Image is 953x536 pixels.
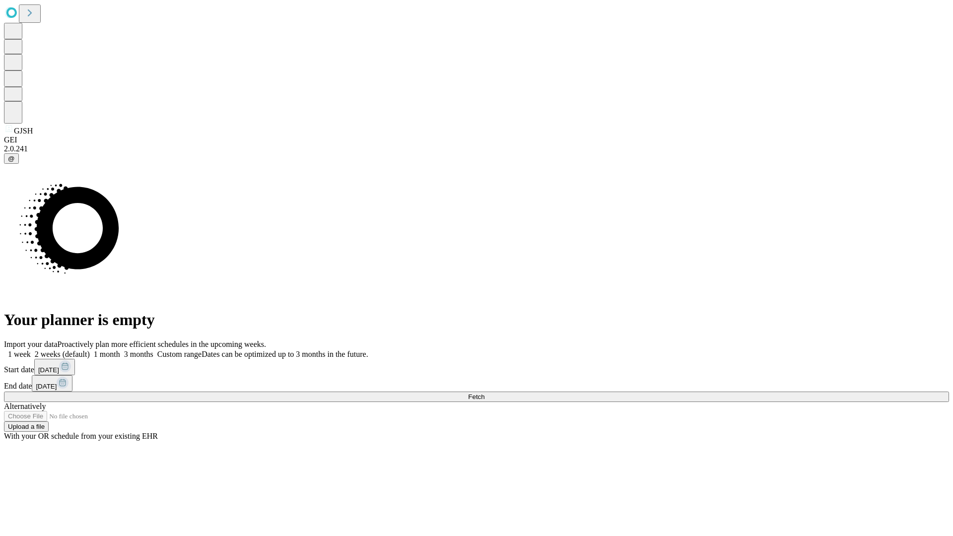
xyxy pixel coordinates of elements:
span: [DATE] [36,383,57,390]
span: 3 months [124,350,153,358]
button: [DATE] [34,359,75,375]
span: Fetch [468,393,484,401]
span: 1 month [94,350,120,358]
span: Proactively plan more efficient schedules in the upcoming weeks. [58,340,266,348]
span: Dates can be optimized up to 3 months in the future. [202,350,368,358]
div: GEI [4,135,949,144]
div: End date [4,375,949,392]
button: [DATE] [32,375,72,392]
div: Start date [4,359,949,375]
span: [DATE] [38,366,59,374]
span: Alternatively [4,402,46,410]
span: Import your data [4,340,58,348]
span: 1 week [8,350,31,358]
div: 2.0.241 [4,144,949,153]
span: @ [8,155,15,162]
button: Upload a file [4,421,49,432]
span: 2 weeks (default) [35,350,90,358]
h1: Your planner is empty [4,311,949,329]
span: With your OR schedule from your existing EHR [4,432,158,440]
button: Fetch [4,392,949,402]
span: Custom range [157,350,202,358]
span: GJSH [14,127,33,135]
button: @ [4,153,19,164]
